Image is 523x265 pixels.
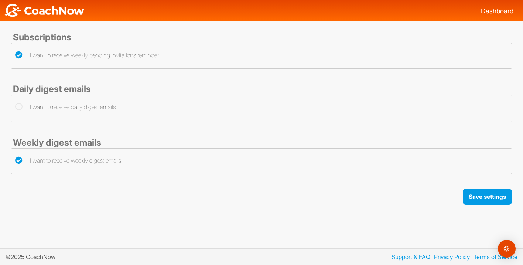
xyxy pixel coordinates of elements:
img: CoachNow [4,4,85,17]
div: Open Intercom Messenger [498,240,516,258]
button: Save settings [463,189,512,205]
div: Subscriptions [11,32,512,43]
label: I want to receive daily digest emails [15,102,116,111]
p: © 2025 CoachNow [6,252,61,261]
a: Privacy Policy [430,252,470,261]
a: Dashboard [481,7,513,15]
label: I want to receive weekly pending invitations reminder [15,51,159,60]
div: Weekly digest emails [11,137,512,148]
div: Daily digest emails [11,84,512,95]
a: Terms of Service [470,252,517,261]
label: I want to receive weekly digest emails [15,156,121,165]
a: Support & FAQ [388,252,430,261]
